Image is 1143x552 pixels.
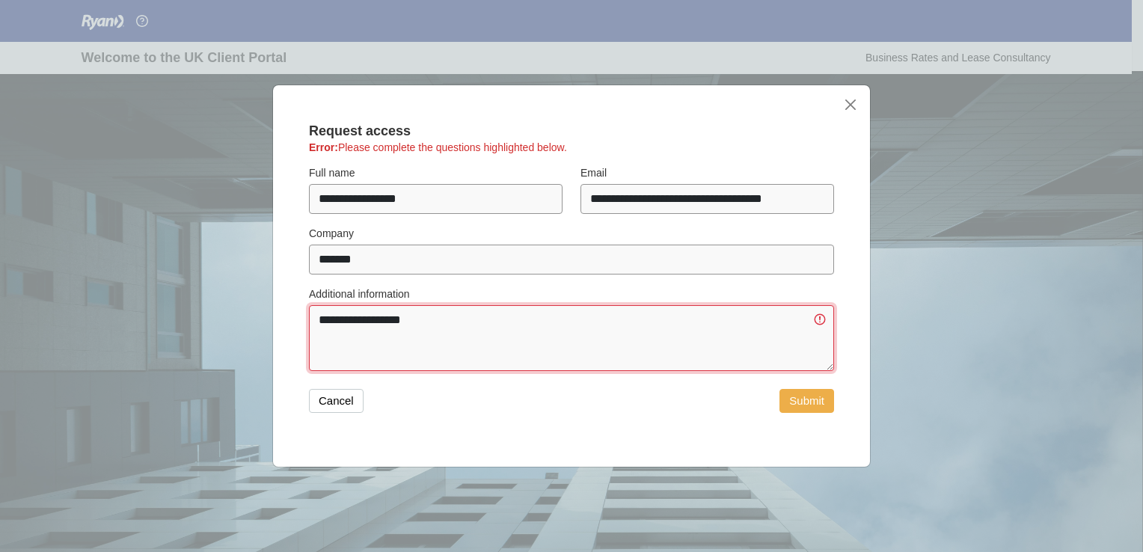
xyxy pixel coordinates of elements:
[309,389,364,413] button: Cancel
[779,389,834,413] button: Submit
[309,121,834,141] div: Request access
[309,226,354,242] label: Company
[842,97,858,113] button: close
[309,141,834,154] p: Please complete the questions highlighted below.
[580,165,607,181] label: Email
[309,286,410,302] label: Additional information
[309,141,338,153] b: Error:
[309,165,355,181] label: Full name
